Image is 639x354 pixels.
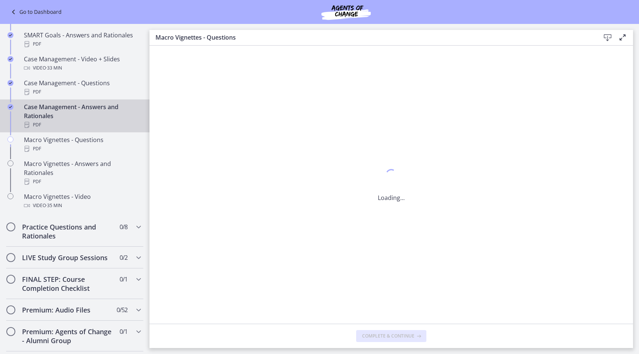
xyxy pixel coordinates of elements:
[24,192,141,210] div: Macro Vignettes - Video
[46,201,62,210] span: · 35 min
[24,144,141,153] div: PDF
[120,222,127,231] span: 0 / 8
[22,305,113,314] h2: Premium: Audio Files
[378,193,405,202] p: Loading...
[24,135,141,153] div: Macro Vignettes - Questions
[301,3,391,21] img: Agents of Change
[24,177,141,186] div: PDF
[378,167,405,184] div: 1
[120,275,127,284] span: 0 / 1
[46,64,62,73] span: · 33 min
[24,31,141,49] div: SMART Goals - Answers and Rationales
[22,275,113,293] h2: FINAL STEP: Course Completion Checklist
[7,32,13,38] i: Completed
[117,305,127,314] span: 0 / 52
[9,7,62,16] a: Go to Dashboard
[24,201,141,210] div: Video
[120,327,127,336] span: 0 / 1
[24,159,141,186] div: Macro Vignettes - Answers and Rationales
[22,253,113,262] h2: LIVE Study Group Sessions
[24,79,141,96] div: Case Management - Questions
[120,253,127,262] span: 0 / 2
[356,330,426,342] button: Complete & continue
[24,40,141,49] div: PDF
[24,64,141,73] div: Video
[24,120,141,129] div: PDF
[362,333,414,339] span: Complete & continue
[24,87,141,96] div: PDF
[7,56,13,62] i: Completed
[7,80,13,86] i: Completed
[7,104,13,110] i: Completed
[24,102,141,129] div: Case Management - Answers and Rationales
[24,55,141,73] div: Case Management - Video + Slides
[155,33,588,42] h3: Macro Vignettes - Questions
[22,327,113,345] h2: Premium: Agents of Change - Alumni Group
[22,222,113,240] h2: Practice Questions and Rationales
